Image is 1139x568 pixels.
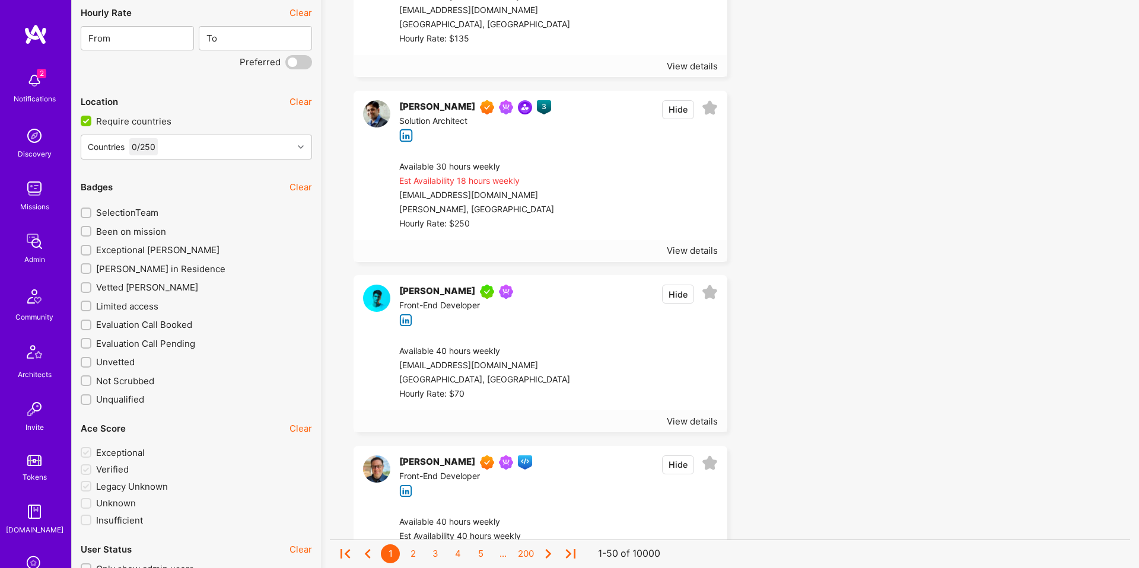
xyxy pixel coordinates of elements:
div: Available 40 hours weekly [399,344,570,359]
img: Been on Mission [499,100,513,114]
div: Est Availability 40 hours weekly [399,529,570,544]
div: 1-50 of 10000 [598,548,660,560]
img: Architects [20,340,49,368]
i: icon EmptyStar [702,100,718,116]
div: View details [667,244,718,257]
span: Preferred [240,56,281,68]
div: [PERSON_NAME] [399,455,475,470]
div: 1 [381,544,400,563]
button: Hide [662,100,694,119]
div: 5 [471,544,490,563]
div: View details [667,415,718,427]
span: Unvetted [96,356,135,368]
a: User Avatar [363,455,390,497]
span: Not Scrubbed [96,375,154,387]
button: Clear [289,95,312,108]
button: Clear [289,422,312,435]
i: icon EmptyStar [702,285,718,301]
div: [EMAIL_ADDRESS][DOMAIN_NAME] [399,4,570,18]
div: Available 40 hours weekly [399,515,570,529]
div: 4 [448,544,467,563]
span: Evaluation Call Pending [96,337,195,350]
span: Unknown [96,497,136,509]
i: icon EmptyStar [702,455,718,471]
div: 0 / 250 [129,138,158,155]
div: View details [667,60,718,72]
div: [PERSON_NAME] [399,100,475,114]
span: SelectionTeam [96,206,158,219]
img: teamwork [23,177,46,200]
img: discovery [23,124,46,148]
img: admin teamwork [23,229,46,253]
div: Est Availability 18 hours weekly [399,174,558,189]
span: Been on mission [96,225,166,238]
button: Clear [289,7,312,19]
div: Hourly Rate [81,7,132,19]
div: [GEOGRAPHIC_DATA], [GEOGRAPHIC_DATA] [399,373,570,387]
div: Notifications [14,92,56,105]
div: [PERSON_NAME] [399,285,475,299]
a: User Avatar [363,100,390,142]
img: guide book [23,500,46,524]
span: Unqualified [96,393,144,406]
img: Invite [23,397,46,421]
i: icon Chevron [298,144,304,150]
span: Insufficient [96,514,143,526]
img: Front-end guild [518,455,532,470]
div: Location [81,95,118,108]
div: Admin [24,253,45,266]
img: User Avatar [363,455,390,483]
img: tokens [27,455,42,466]
img: logo [24,24,47,45]
div: Invite [26,421,44,433]
i: icon linkedIn [399,314,413,327]
img: bell [23,69,46,92]
span: Exceptional [PERSON_NAME] [96,244,219,256]
button: Clear [289,543,312,556]
span: Evaluation Call Booked [96,318,192,331]
div: [EMAIL_ADDRESS][DOMAIN_NAME] [399,359,570,373]
button: Clear [289,181,312,193]
img: Exceptional A.Teamer [480,455,494,470]
div: ... [494,544,513,563]
div: 200 [516,544,535,563]
i: icon linkedIn [399,484,413,498]
span: [PERSON_NAME] in Residence [96,263,225,275]
img: Community leader [518,100,532,114]
div: Hourly Rate: $70 [399,387,570,401]
span: Require countries [96,115,171,127]
div: Tokens [23,471,47,483]
img: User Avatar [363,100,390,127]
a: User Avatar [363,285,390,327]
span: From [88,33,110,44]
img: Community [20,282,49,311]
div: Badges [81,181,113,193]
div: [GEOGRAPHIC_DATA], [GEOGRAPHIC_DATA] [399,18,570,32]
div: [EMAIL_ADDRESS][DOMAIN_NAME] [399,189,558,203]
span: Legacy Unknown [96,480,168,493]
img: Been on Mission [499,285,513,299]
div: Architects [18,368,52,381]
div: Missions [20,200,49,213]
img: Been on Mission [499,455,513,470]
div: Ace Score [81,422,126,435]
div: Front-End Developer [399,299,518,313]
button: Hide [662,455,694,474]
div: Hourly Rate: $135 [399,32,570,46]
span: Verified [96,463,129,476]
div: Available 30 hours weekly [399,160,558,174]
span: To [206,33,217,44]
div: User Status [81,543,132,556]
img: Exceptional A.Teamer [480,100,494,114]
div: Discovery [18,148,52,160]
div: Front-End Developer [399,470,532,484]
button: Hide [662,285,694,304]
div: Countries [88,141,125,153]
div: [DOMAIN_NAME] [6,524,63,536]
span: Exceptional [96,446,145,459]
span: Vetted [PERSON_NAME] [96,281,198,293]
img: User Avatar [363,285,390,312]
div: Hourly Rate: $250 [399,217,558,231]
div: [PERSON_NAME], [GEOGRAPHIC_DATA] [399,203,558,217]
span: Limited access [96,300,158,312]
